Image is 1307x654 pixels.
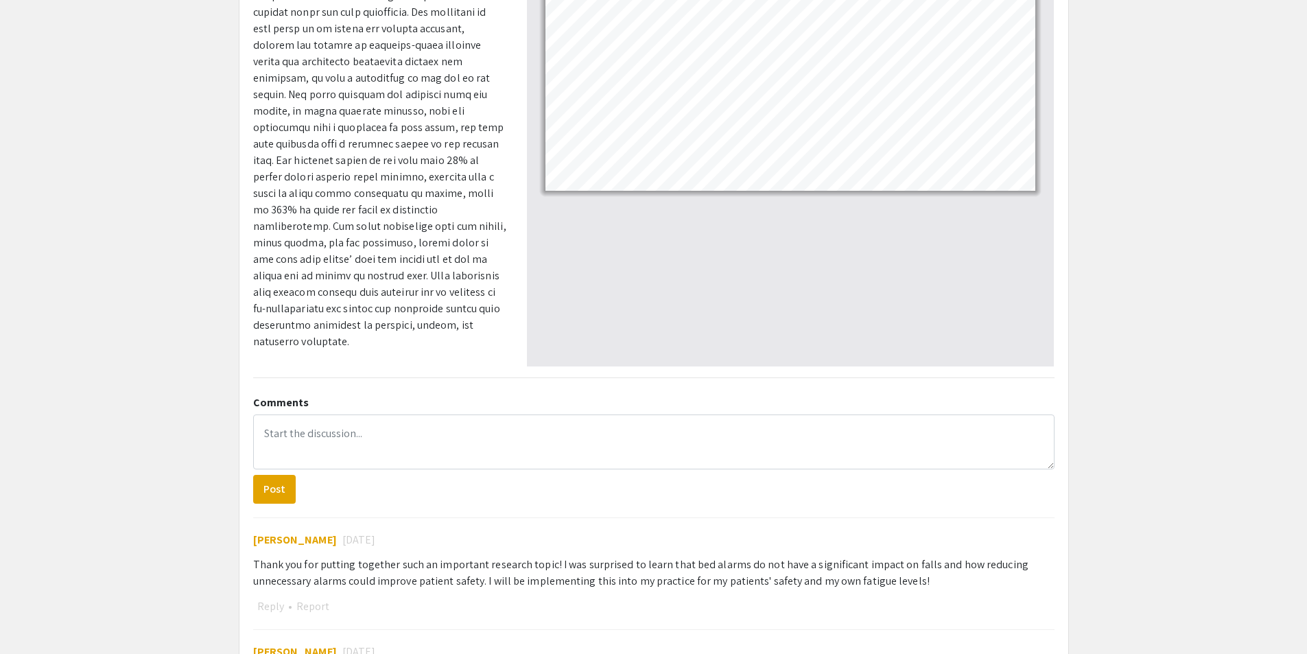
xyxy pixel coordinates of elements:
iframe: Chat [10,592,58,644]
span: [PERSON_NAME] [253,533,337,547]
span: [DATE] [342,532,376,548]
button: Post [253,475,296,504]
h2: Comments [253,396,1055,409]
div: Thank you for putting together such an important research topic! I was surprised to learn that be... [253,557,1055,589]
button: Report [292,598,333,616]
button: Reply [253,598,288,616]
div: • [253,598,1055,616]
